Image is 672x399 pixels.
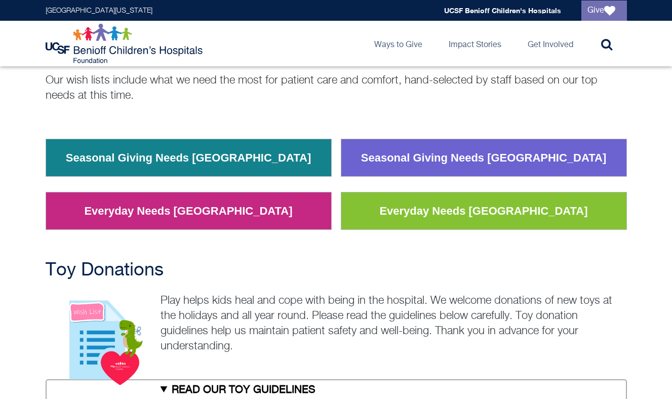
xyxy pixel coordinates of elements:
a: Get Involved [520,21,581,66]
a: Give [581,1,627,21]
h2: Toy Donations [46,260,627,281]
p: Our wish lists include what we need the most for patient care and comfort, hand-selected by staff... [46,73,627,103]
a: Everyday Needs [GEOGRAPHIC_DATA] [372,198,595,224]
a: Impact Stories [441,21,509,66]
a: Ways to Give [366,21,430,66]
a: [GEOGRAPHIC_DATA][US_STATE] [46,7,152,14]
a: UCSF Benioff Children's Hospitals [444,6,561,15]
a: Everyday Needs [GEOGRAPHIC_DATA] [76,198,300,224]
a: Seasonal Giving Needs [GEOGRAPHIC_DATA] [353,145,614,171]
p: Play helps kids heal and cope with being in the hospital. We welcome donations of new toys at the... [46,293,627,354]
img: View our wish lists [46,290,155,386]
img: Logo for UCSF Benioff Children's Hospitals Foundation [46,23,205,64]
a: Seasonal Giving Needs [GEOGRAPHIC_DATA] [58,145,319,171]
